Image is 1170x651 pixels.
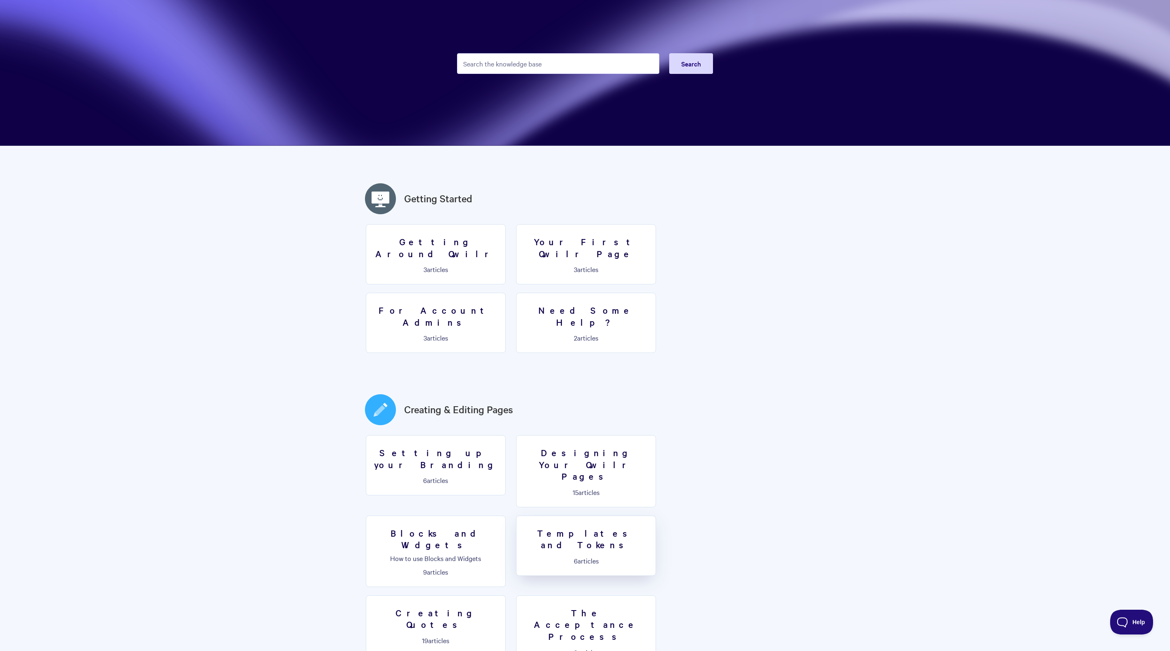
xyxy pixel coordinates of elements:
a: Designing Your Qwilr Pages 15articles [516,435,656,507]
a: Setting up your Branding 6articles [366,435,506,495]
h3: Need Some Help? [521,304,651,328]
span: 9 [423,567,427,576]
a: For Account Admins 3articles [366,293,506,353]
p: articles [371,334,500,341]
input: Search the knowledge base [457,53,659,74]
button: Search [669,53,713,74]
h3: Templates and Tokens [521,527,651,551]
span: Search [681,59,701,68]
a: Templates and Tokens 6articles [516,516,656,576]
h3: Designing Your Qwilr Pages [521,447,651,482]
h3: Your First Qwilr Page [521,236,651,259]
p: articles [521,557,651,564]
span: 3 [424,333,427,342]
p: articles [371,568,500,575]
span: 6 [574,556,578,565]
h3: The Acceptance Process [521,607,651,642]
h3: Setting up your Branding [371,447,500,470]
span: 2 [574,333,577,342]
p: articles [371,637,500,644]
a: Getting Started [404,191,472,206]
h3: Getting Around Qwilr [371,236,500,259]
iframe: Toggle Customer Support [1110,610,1153,634]
a: Getting Around Qwilr 3articles [366,224,506,284]
p: How to use Blocks and Widgets [371,554,500,562]
h3: For Account Admins [371,304,500,328]
h3: Blocks and Widgets [371,527,500,551]
p: articles [371,476,500,484]
p: articles [521,265,651,273]
span: 3 [424,265,427,274]
span: 6 [423,476,427,485]
p: articles [371,265,500,273]
p: articles [521,334,651,341]
a: Creating & Editing Pages [404,402,513,417]
p: articles [521,488,651,496]
span: 15 [573,488,578,497]
a: Need Some Help? 2articles [516,293,656,353]
span: 19 [422,636,428,645]
a: Blocks and Widgets How to use Blocks and Widgets 9articles [366,516,506,587]
h3: Creating Quotes [371,607,500,630]
span: 3 [574,265,577,274]
a: Your First Qwilr Page 3articles [516,224,656,284]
